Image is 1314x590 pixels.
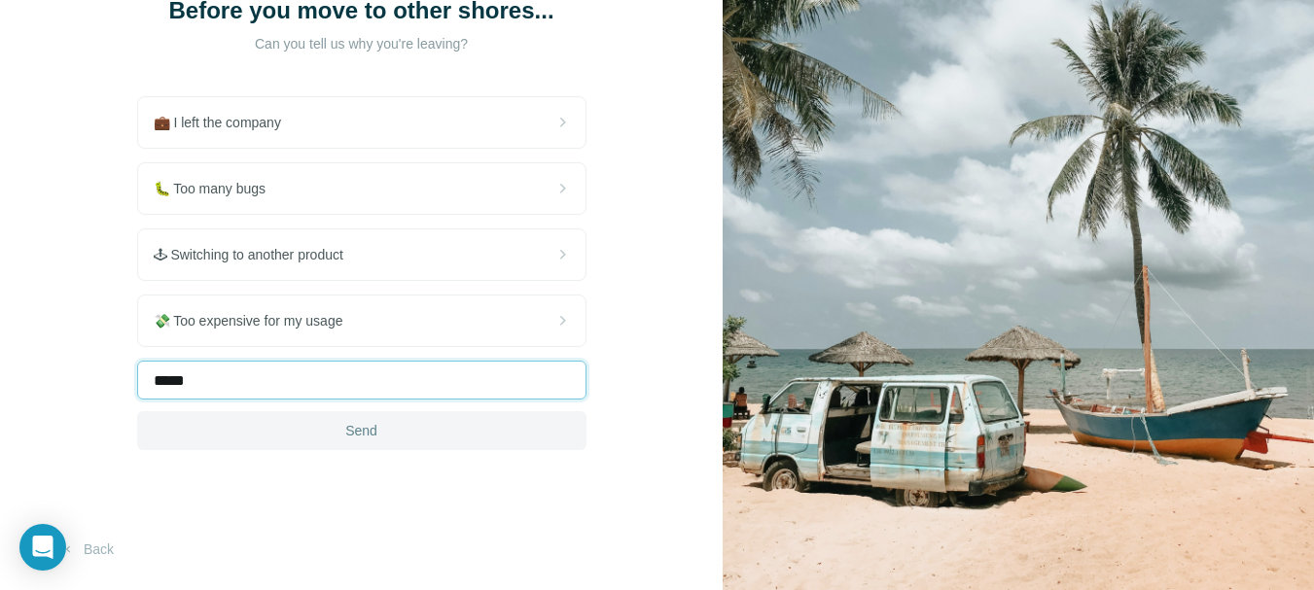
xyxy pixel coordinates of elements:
[154,245,359,264] span: 🕹 Switching to another product
[137,411,586,450] button: Send
[345,421,377,440] span: Send
[154,311,359,330] span: 💸 Too expensive for my usage
[47,532,127,567] button: Back
[19,524,66,571] div: Open Intercom Messenger
[154,179,282,198] span: 🐛 Too many bugs
[167,34,556,53] p: Can you tell us why you're leaving?
[154,113,297,132] span: 💼 I left the company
